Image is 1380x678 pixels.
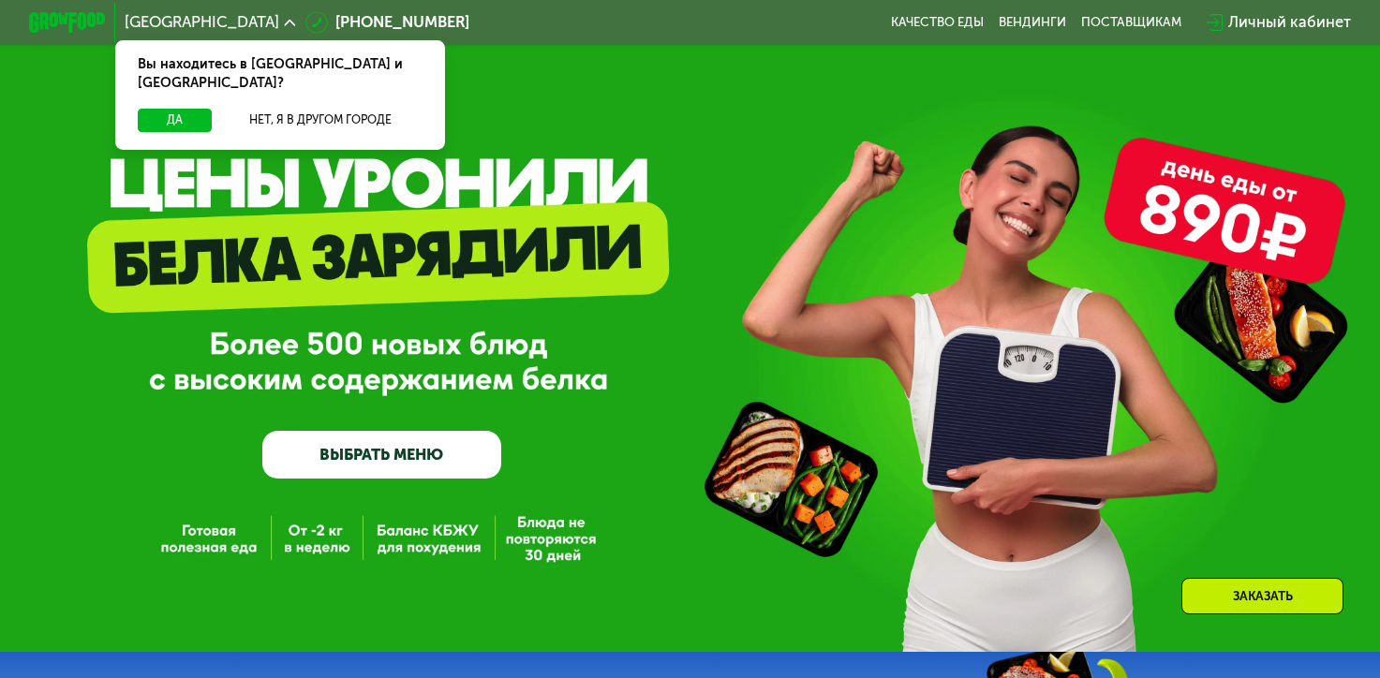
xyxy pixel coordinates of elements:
a: ВЫБРАТЬ МЕНЮ [262,431,501,479]
div: Личный кабинет [1228,11,1351,35]
span: [GEOGRAPHIC_DATA] [125,15,279,30]
div: поставщикам [1081,15,1181,30]
button: Да [138,109,212,132]
div: Вы находитесь в [GEOGRAPHIC_DATA] и [GEOGRAPHIC_DATA]? [115,40,445,110]
div: Заказать [1181,578,1343,614]
a: Качество еды [891,15,984,30]
a: [PHONE_NUMBER] [305,11,470,35]
button: Нет, я в другом городе [219,109,422,132]
a: Вендинги [999,15,1066,30]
